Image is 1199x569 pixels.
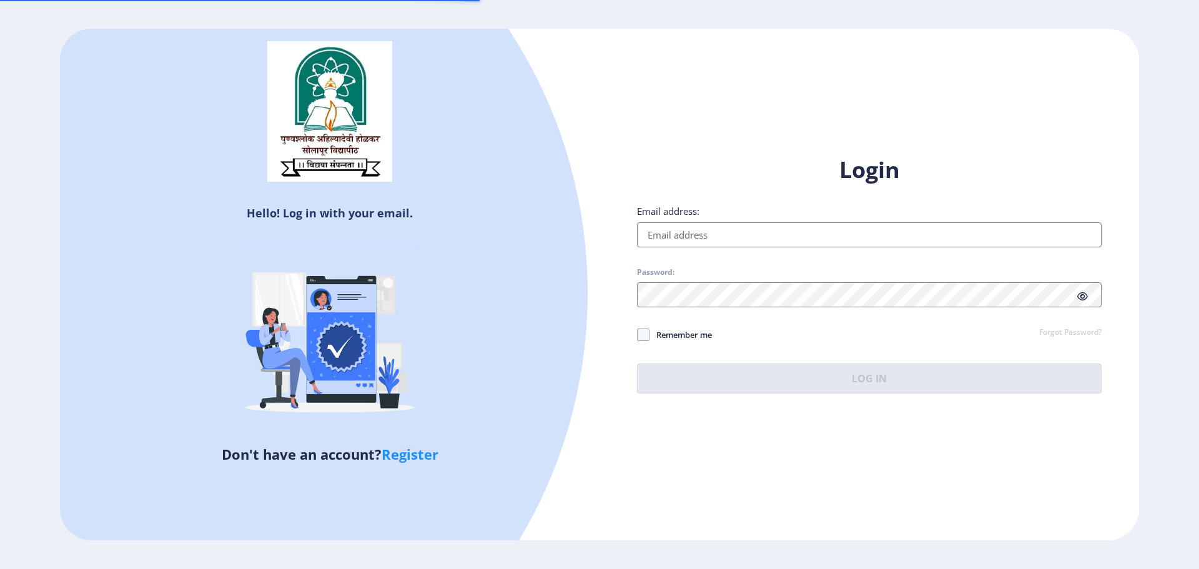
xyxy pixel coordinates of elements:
label: Password: [637,267,674,277]
label: Email address: [637,205,699,217]
span: Remember me [649,327,712,342]
img: sulogo.png [267,41,392,182]
a: Forgot Password? [1039,327,1102,339]
input: Email address [637,222,1102,247]
h5: Don't have an account? [69,444,590,464]
a: Register [382,445,438,463]
img: Verified-rafiki.svg [220,225,439,444]
h1: Login [637,155,1102,185]
button: Log In [637,364,1102,393]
